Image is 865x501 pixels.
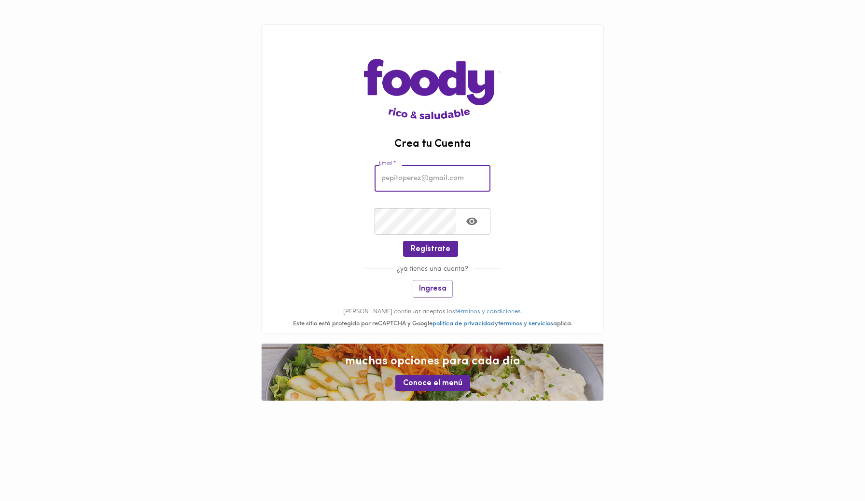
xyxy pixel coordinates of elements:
input: pepitoperez@gmail.com [375,165,490,192]
p: [PERSON_NAME] continuar aceptas los . [262,307,603,317]
span: Ingresa [419,284,446,293]
span: Conoce el menú [403,379,462,388]
iframe: Messagebird Livechat Widget [809,445,855,491]
h2: Crea tu Cuenta [262,139,603,150]
span: ¿ya tienes una cuenta? [391,265,474,273]
span: Regístrate [411,245,450,254]
span: muchas opciones para cada día [271,353,594,370]
button: Ingresa [413,280,453,298]
a: términos y condiciones [455,308,521,315]
img: logo-main-page.png [364,25,501,119]
a: politica de privacidad [432,320,495,327]
button: Regístrate [403,241,458,257]
a: terminos y servicios [498,320,553,327]
button: Toggle password visibility [460,209,484,233]
button: Conoce el menú [395,375,470,391]
div: Este sitio está protegido por reCAPTCHA y Google y aplica. [262,320,603,329]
